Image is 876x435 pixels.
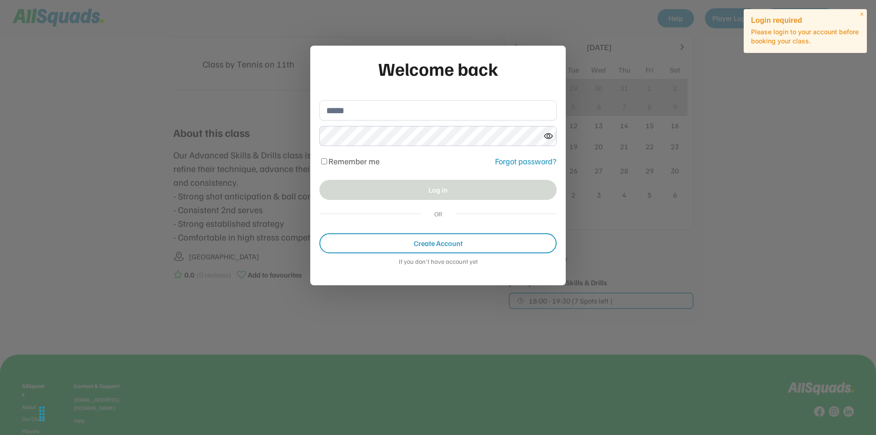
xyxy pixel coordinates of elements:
[430,209,446,219] div: OR
[319,180,557,200] button: Log in
[495,155,557,168] div: Forgot password?
[328,156,380,166] label: Remember me
[319,233,557,253] button: Create Account
[751,16,860,24] h2: Login required
[860,10,864,18] span: ×
[319,55,557,82] div: Welcome back
[751,27,860,46] p: Please login to your account before booking your class.
[319,258,557,267] div: If you don't have account yet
